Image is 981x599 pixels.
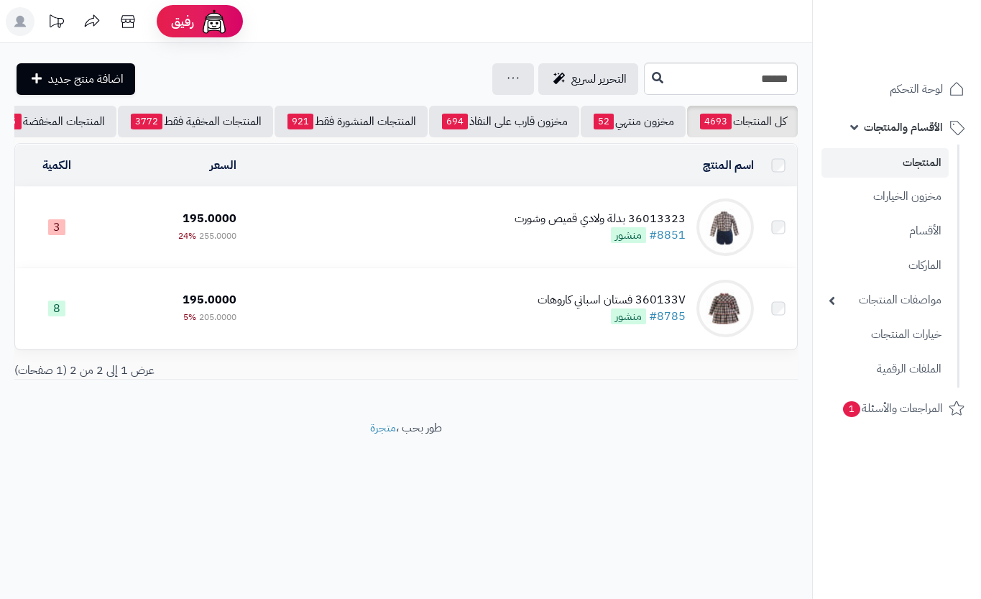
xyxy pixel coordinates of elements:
span: 24% [178,229,196,242]
a: المنتجات المنشورة فقط921 [275,106,428,137]
a: مخزون منتهي52 [581,106,686,137]
img: 360133V فستان اسباني كاروهات [696,280,754,337]
a: خيارات المنتجات [821,319,949,350]
a: الملفات الرقمية [821,354,949,385]
a: اسم المنتج [703,157,754,174]
a: مواصفات المنتجات [821,285,949,316]
span: منشور [611,227,646,243]
a: الكمية [42,157,71,174]
span: 195.0000 [183,291,236,308]
span: اضافة منتج جديد [48,70,124,88]
a: الأقسام [821,216,949,247]
a: لوحة التحكم [821,72,972,106]
a: المنتجات المخفية فقط3772 [118,106,273,137]
a: متجرة [370,419,396,436]
span: الأقسام والمنتجات [864,117,943,137]
span: 3 [48,219,65,235]
div: عرض 1 إلى 2 من 2 (1 صفحات) [4,362,406,379]
a: السعر [210,157,236,174]
a: المنتجات [821,148,949,178]
span: 4693 [700,114,732,129]
span: التحرير لسريع [571,70,627,88]
img: logo-2.png [883,32,967,63]
a: تحديثات المنصة [38,7,74,40]
a: مخزون قارب على النفاذ694 [429,106,579,137]
a: مخزون الخيارات [821,181,949,212]
div: 360133V فستان اسباني كاروهات [538,292,686,308]
span: 205.0000 [199,311,236,324]
span: المراجعات والأسئلة [842,398,943,419]
a: اضافة منتج جديد [17,63,135,95]
span: 52 [594,114,614,129]
span: 3772 [131,114,162,129]
a: التحرير لسريع [538,63,638,95]
span: لوحة التحكم [890,79,943,99]
span: 8 [48,301,65,316]
span: 694 [442,114,468,129]
span: 5% [183,311,196,324]
img: 36013323 بدلة ولادي قميص وشورت [696,198,754,256]
a: #8851 [649,227,686,244]
span: 921 [287,114,313,129]
span: رفيق [171,13,194,30]
span: منشور [611,308,646,324]
span: 1 [843,401,861,418]
img: ai-face.png [200,7,229,36]
a: المراجعات والأسئلة1 [821,391,972,426]
a: كل المنتجات4693 [687,106,798,137]
span: 195.0000 [183,210,236,227]
a: #8785 [649,308,686,325]
a: الماركات [821,250,949,281]
span: 255.0000 [199,229,236,242]
div: 36013323 بدلة ولادي قميص وشورت [515,211,686,227]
